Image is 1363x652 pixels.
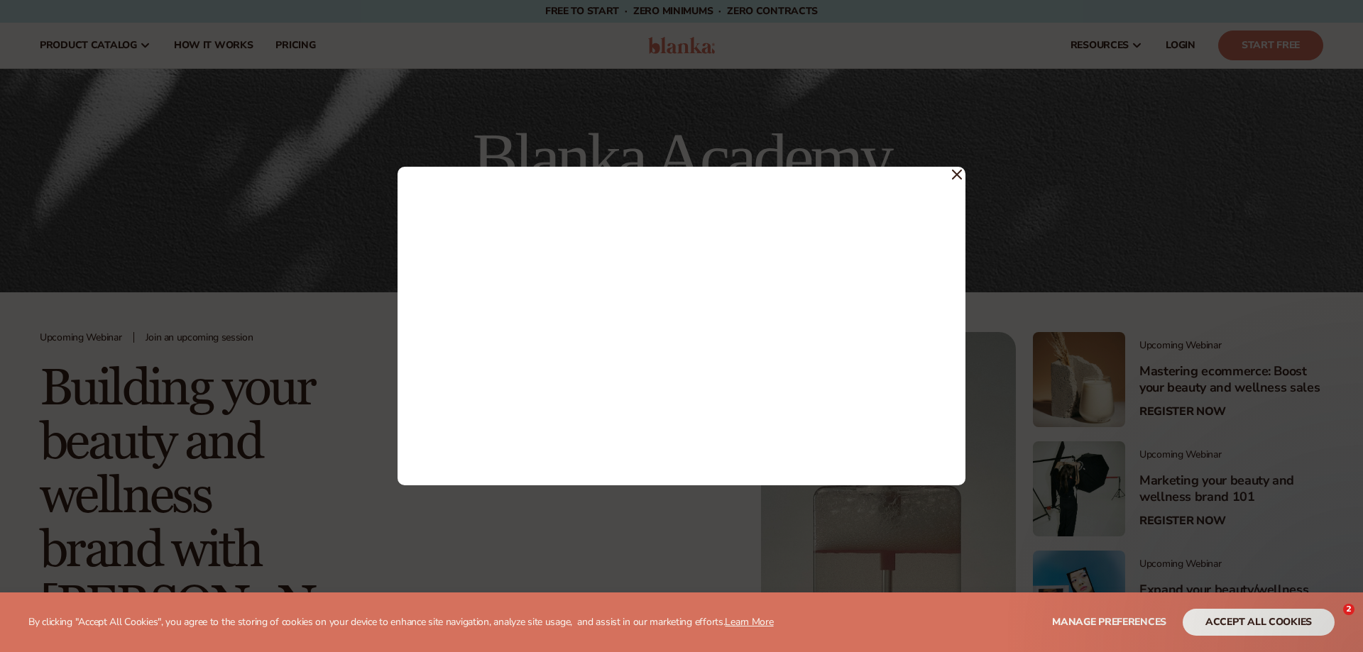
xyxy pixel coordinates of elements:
[1314,604,1348,638] iframe: Intercom live chat
[1343,604,1354,615] span: 2
[28,617,774,629] p: By clicking "Accept All Cookies", you agree to the storing of cookies on your device to enhance s...
[1183,609,1335,636] button: accept all cookies
[1052,609,1166,636] button: Manage preferences
[725,615,773,629] a: Learn More
[1052,615,1166,629] span: Manage preferences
